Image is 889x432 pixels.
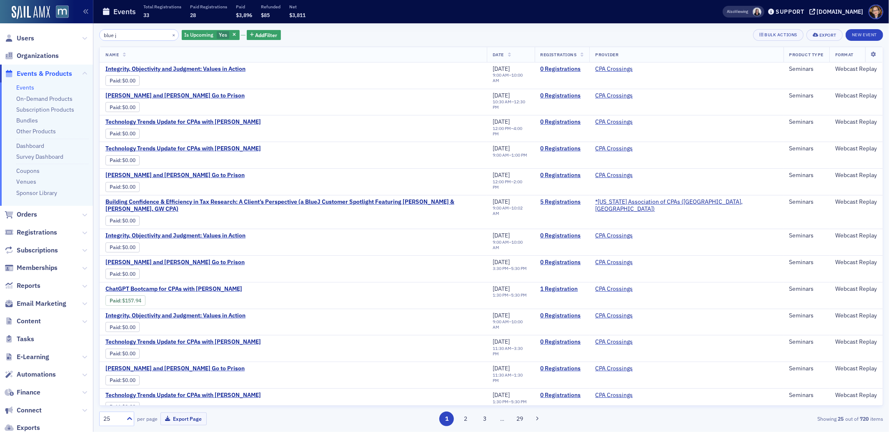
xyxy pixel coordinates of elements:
a: New Event [846,30,883,38]
span: Tasks [17,335,34,344]
a: CPA Crossings [595,145,633,152]
span: [DATE] [493,198,510,205]
time: 11:30 AM [493,345,511,351]
a: Users [5,34,34,43]
div: Webcast Replay [835,92,877,100]
time: 4:00 PM [493,125,522,137]
a: View Homepage [50,5,69,20]
span: Viewing [727,9,749,15]
span: CPA Crossings [595,338,648,346]
button: New Event [846,29,883,41]
span: Integrity, Objectivity and Judgment: Values in Action [105,312,245,320]
a: Subscription Products [16,106,74,113]
span: $0.00 [123,77,136,84]
div: Paid: 0 - $0 [105,75,140,85]
span: Format [835,52,854,57]
span: … [496,415,508,422]
a: Paid [110,350,120,357]
a: Tasks [5,335,34,344]
a: Orders [5,210,37,219]
div: Webcast Replay [835,232,877,240]
span: CPA Crossings [595,259,648,266]
a: Paid [110,377,120,383]
a: 0 Registrations [541,365,584,372]
div: Paid: 0 - $0 [105,182,140,192]
a: [PERSON_NAME] and [PERSON_NAME] Go to Prison [105,365,245,372]
div: – [493,205,528,216]
span: : [110,377,123,383]
span: : [110,350,123,357]
span: CPA Crossings [595,365,648,372]
span: [DATE] [493,285,510,292]
span: : [110,324,123,330]
div: Seminars [789,392,824,399]
div: Support [776,8,804,15]
span: E-Learning [17,352,49,362]
a: Paid [110,324,120,330]
div: Seminars [789,65,824,73]
a: Events [16,84,34,91]
span: $0.00 [123,217,136,224]
a: Paid [110,104,120,110]
time: 10:00 AM [493,72,523,83]
div: – [493,399,527,405]
div: – [493,266,527,271]
span: : [110,297,123,304]
a: *[US_STATE] Association of CPAs ([GEOGRAPHIC_DATA], [GEOGRAPHIC_DATA]) [595,198,777,213]
button: 3 [477,412,492,426]
div: – [493,319,528,330]
div: Webcast Replay [835,118,877,126]
span: $3,896 [236,12,252,18]
span: : [110,217,123,224]
a: Survey Dashboard [16,153,63,160]
p: Net [289,4,306,10]
span: Name [105,52,119,57]
span: Memberships [17,263,58,272]
span: Content [17,317,41,326]
div: Seminars [789,145,824,152]
span: [DATE] [493,65,510,72]
a: CPA Crossings [595,285,633,293]
div: Webcast Replay [835,145,877,152]
p: Paid Registrations [190,4,227,10]
a: Technology Trends Update for CPAs with [PERSON_NAME] [105,145,261,152]
a: 0 Registrations [541,172,584,179]
time: 1:00 PM [511,152,527,158]
a: E-Learning [5,352,49,362]
span: Date [493,52,504,57]
span: CPA Crossings [595,232,648,240]
span: Registrations [17,228,57,237]
div: Seminars [789,312,824,320]
span: $157.94 [123,297,142,304]
time: 10:02 AM [493,205,523,216]
span: Events & Products [17,69,72,78]
a: Paid [110,244,120,250]
span: Orders [17,210,37,219]
span: : [110,404,123,410]
div: Paid: 0 - $0 [105,129,140,139]
a: Paid [110,217,120,224]
span: Profile [869,5,883,19]
a: 0 Registrations [541,259,584,266]
span: $0.00 [123,104,136,110]
time: 9:00 AM [493,319,509,325]
a: ChatGPT Bootcamp for CPAs with [PERSON_NAME] [105,285,245,293]
div: Also [727,9,735,14]
p: Refunded [261,4,280,10]
span: Automations [17,370,56,379]
time: 5:30 PM [511,292,527,298]
button: Export Page [160,412,207,425]
a: Paid [110,271,120,277]
button: Export [806,29,843,41]
div: Webcast Replay [835,198,877,206]
span: Is Upcoming [185,31,214,38]
span: $0.00 [123,244,136,250]
span: [DATE] [493,258,510,266]
a: Organizations [5,51,59,60]
a: 0 Registrations [541,232,584,240]
a: Reports [5,281,40,290]
span: $0.00 [123,271,136,277]
span: CPA Crossings [595,172,648,179]
a: Connect [5,406,42,415]
span: Email Marketing [17,299,66,308]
